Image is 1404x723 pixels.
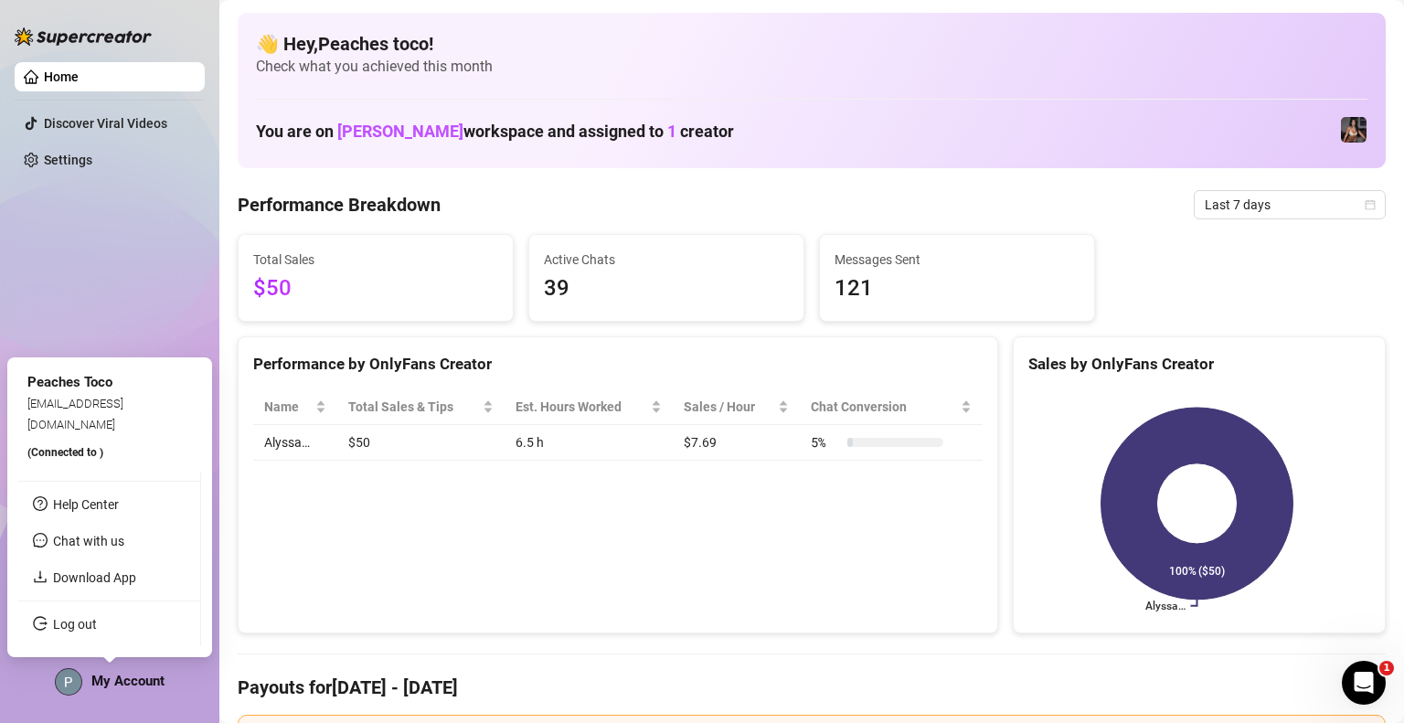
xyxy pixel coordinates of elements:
[33,533,48,548] span: message
[1365,199,1376,210] span: calendar
[337,425,505,461] td: $50
[673,389,800,425] th: Sales / Hour
[1205,191,1375,218] span: Last 7 days
[53,570,136,585] a: Download App
[44,153,92,167] a: Settings
[811,397,957,417] span: Chat Conversion
[15,27,152,46] img: logo-BBDzfeDw.svg
[253,425,337,461] td: Alyssa…
[253,389,337,425] th: Name
[516,397,647,417] div: Est. Hours Worked
[667,122,676,141] span: 1
[835,250,1080,270] span: Messages Sent
[44,69,79,84] a: Home
[53,617,97,632] a: Log out
[44,116,167,131] a: Discover Viral Videos
[53,497,119,512] a: Help Center
[835,271,1080,306] span: 121
[253,250,498,270] span: Total Sales
[1028,352,1370,377] div: Sales by OnlyFans Creator
[544,250,789,270] span: Active Chats
[337,389,505,425] th: Total Sales & Tips
[337,122,463,141] span: [PERSON_NAME]
[238,192,441,218] h4: Performance Breakdown
[505,425,673,461] td: 6.5 h
[264,397,312,417] span: Name
[1379,661,1394,675] span: 1
[256,57,1367,77] span: Check what you achieved this month
[256,31,1367,57] h4: 👋 Hey, Peaches toco !
[18,610,200,639] li: Log out
[253,352,983,377] div: Performance by OnlyFans Creator
[256,122,734,142] h1: You are on workspace and assigned to creator
[27,397,123,431] span: [EMAIL_ADDRESS][DOMAIN_NAME]
[91,673,165,689] span: My Account
[1341,117,1367,143] img: Alyssa
[1342,661,1386,705] iframe: Intercom live chat
[544,271,789,306] span: 39
[27,374,112,390] span: Peaches Toco
[1145,600,1186,612] text: Alyssa…
[348,397,479,417] span: Total Sales & Tips
[253,271,498,306] span: $50
[238,675,1386,700] h4: Payouts for [DATE] - [DATE]
[800,389,983,425] th: Chat Conversion
[56,669,81,695] img: ACg8ocKxgZbkmghIJCevqHSfKwB8KvXGVhq1hw-Ux7ScAPQV4mf1rw=s96-c
[684,397,774,417] span: Sales / Hour
[673,425,800,461] td: $7.69
[811,432,840,452] span: 5 %
[53,534,124,548] span: Chat with us
[27,446,103,459] span: (Connected to )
